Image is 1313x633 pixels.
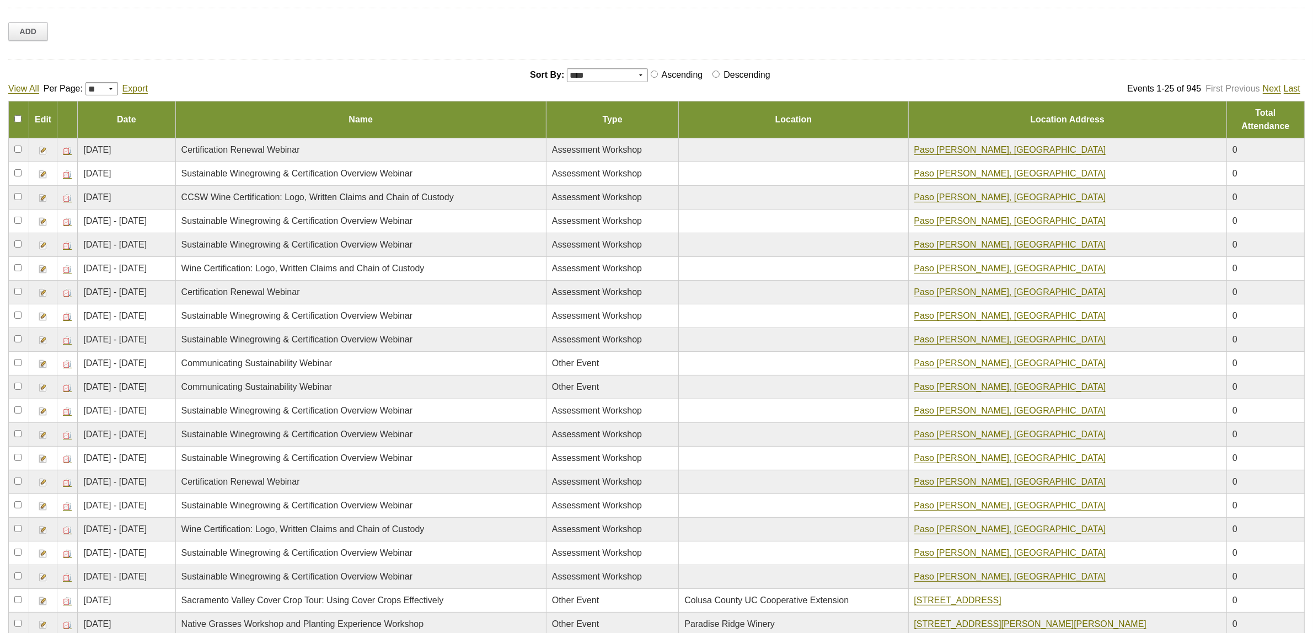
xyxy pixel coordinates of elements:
[83,216,147,226] span: [DATE] - [DATE]
[63,311,72,321] a: View Attendance Report
[63,240,72,250] a: View Attendance Report
[552,264,642,273] span: Assessment Workshop
[552,382,599,391] span: Other Event
[83,548,147,557] span: [DATE] - [DATE]
[181,477,300,486] span: Certification Renewal Webinar
[908,101,1226,138] td: Location Address
[914,596,1001,605] a: [STREET_ADDRESS]
[552,145,642,154] span: Assessment Workshop
[63,146,72,155] img: report.gif
[63,194,72,202] img: report.gif
[83,169,111,178] span: [DATE]
[552,453,642,463] span: Assessment Workshop
[63,430,72,439] a: View Attendance Report
[914,169,1106,179] a: Paso [PERSON_NAME], [GEOGRAPHIC_DATA]
[1232,501,1237,510] span: 0
[83,406,147,415] span: [DATE] - [DATE]
[181,596,444,605] span: Sacramento Valley Cover Crop Tour: Using Cover Crops Effectively
[181,145,300,154] span: Certification Renewal Webinar
[122,84,148,94] a: Export
[181,335,412,344] span: Sustainable Winegrowing & Certification Overview Webinar
[39,525,47,534] img: Edit
[63,478,72,487] img: report.gif
[39,360,47,368] img: Edit
[29,101,57,138] td: Edit
[181,619,424,629] span: Native Grasses Workshop and Planting Experience Workshop
[1284,84,1300,94] a: Last
[63,502,72,511] img: report.gif
[63,170,72,179] img: report.gif
[83,596,111,605] span: [DATE]
[1232,453,1237,463] span: 0
[39,312,47,321] img: Edit
[44,84,83,93] span: Per Page:
[39,502,47,511] img: Edit
[63,431,72,439] img: report.gif
[181,216,412,226] span: Sustainable Winegrowing & Certification Overview Webinar
[63,265,72,273] img: report.gif
[63,264,72,273] a: View Attendance Report
[914,572,1106,582] a: Paso [PERSON_NAME], [GEOGRAPHIC_DATA]
[552,430,642,439] span: Assessment Workshop
[552,358,599,368] span: Other Event
[39,478,47,487] img: Edit
[63,336,72,345] img: report.gif
[63,453,72,463] a: View Attendance Report
[83,240,147,249] span: [DATE] - [DATE]
[83,382,147,391] span: [DATE] - [DATE]
[1226,101,1304,138] td: Total Attendance
[1232,406,1237,415] span: 0
[78,101,175,138] td: Date
[181,358,333,368] span: Communicating Sustainability Webinar
[1232,287,1237,297] span: 0
[1263,84,1281,94] a: Next
[39,454,47,463] img: Edit
[1232,548,1237,557] span: 0
[8,84,39,94] a: View All
[1232,358,1237,368] span: 0
[552,477,642,486] span: Assessment Workshop
[39,146,47,155] img: Edit
[660,70,708,79] label: Ascending
[1232,192,1237,202] span: 0
[1232,619,1237,629] span: 0
[679,101,908,138] td: Location
[684,619,775,629] span: Paradise Ridge Winery
[63,572,72,582] a: View Attendance Report
[63,287,72,297] a: View Attendance Report
[181,287,300,297] span: Certification Renewal Webinar
[552,240,642,249] span: Assessment Workshop
[63,573,72,582] img: report.gif
[83,192,111,202] span: [DATE]
[63,597,72,605] img: report.gif
[552,216,642,226] span: Assessment Workshop
[552,287,642,297] span: Assessment Workshop
[63,145,72,155] a: View Attendance Report
[914,406,1106,416] a: Paso [PERSON_NAME], [GEOGRAPHIC_DATA]
[63,216,72,226] a: View Attendance Report
[1232,311,1237,320] span: 0
[181,501,412,510] span: Sustainable Winegrowing & Certification Overview Webinar
[914,477,1106,487] a: Paso [PERSON_NAME], [GEOGRAPHIC_DATA]
[39,549,47,558] img: Edit
[39,597,47,605] img: Edit
[39,194,47,202] img: Edit
[914,548,1106,558] a: Paso [PERSON_NAME], [GEOGRAPHIC_DATA]
[39,573,47,582] img: Edit
[181,169,412,178] span: Sustainable Winegrowing & Certification Overview Webinar
[63,548,72,558] a: View Attendance Report
[552,169,642,178] span: Assessment Workshop
[1232,430,1237,439] span: 0
[181,382,333,391] span: Communicating Sustainability Webinar
[914,358,1106,368] a: Paso [PERSON_NAME], [GEOGRAPHIC_DATA]
[63,619,72,629] a: View Attendance Report
[1232,240,1237,249] span: 0
[63,312,72,321] img: report.gif
[1232,216,1237,226] span: 0
[552,501,642,510] span: Assessment Workshop
[63,525,72,534] img: report.gif
[552,192,642,202] span: Assessment Workshop
[63,382,72,392] a: View Attendance Report
[83,524,147,534] span: [DATE] - [DATE]
[914,216,1106,226] a: Paso [PERSON_NAME], [GEOGRAPHIC_DATA]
